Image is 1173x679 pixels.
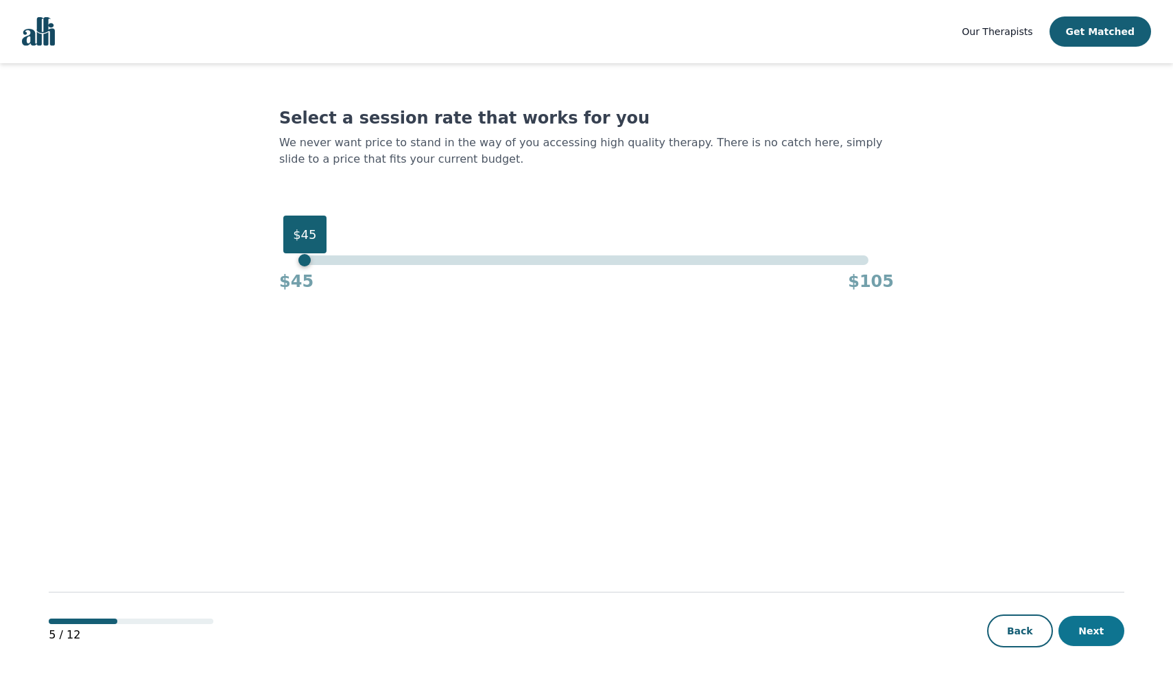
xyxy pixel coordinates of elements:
span: Our Therapists [962,26,1032,37]
h1: Select a session rate that works for you [279,107,894,129]
h4: $45 [279,271,313,292]
p: 5 / 12 [49,627,213,643]
button: Back [987,614,1053,647]
img: alli logo [22,17,55,46]
a: Our Therapists [962,23,1032,40]
button: Get Matched [1050,16,1151,47]
p: We never want price to stand in the way of you accessing high quality therapy. There is no catch ... [279,135,894,168]
h4: $105 [848,271,894,292]
div: $45 [283,216,326,253]
button: Next [1058,616,1124,646]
